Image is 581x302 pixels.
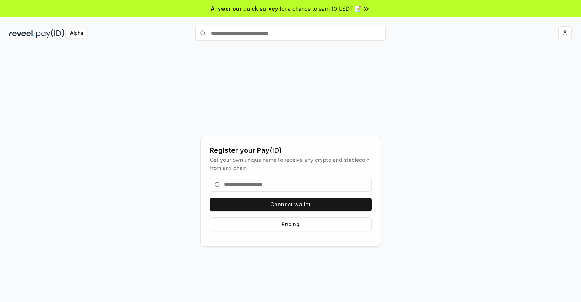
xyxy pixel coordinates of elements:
button: Pricing [210,217,372,231]
div: Alpha [66,29,87,38]
img: reveel_dark [9,29,35,38]
div: Get your own unique name to receive any crypto and stablecoin, from any chain [210,156,372,172]
span: Answer our quick survey [211,5,278,13]
div: Register your Pay(ID) [210,145,372,156]
button: Connect wallet [210,198,372,211]
span: for a chance to earn 10 USDT 📝 [279,5,361,13]
img: pay_id [36,29,64,38]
